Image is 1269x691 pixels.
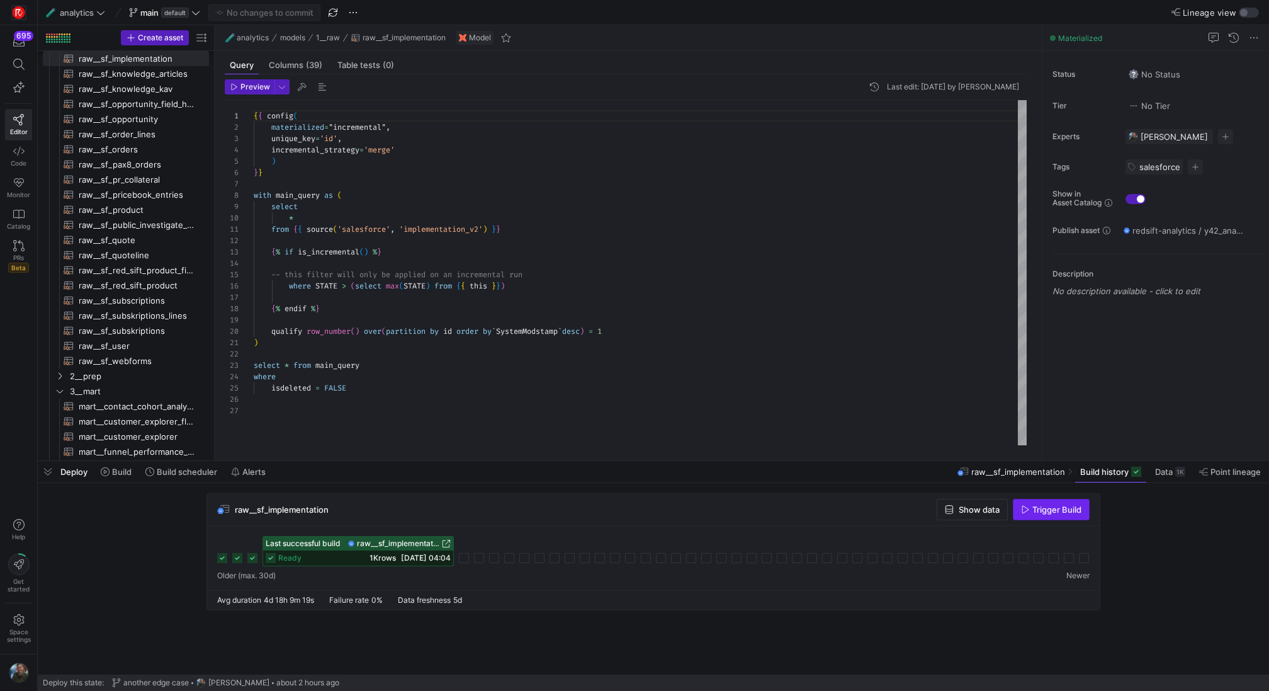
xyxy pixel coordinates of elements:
[43,278,209,293] div: Press SPACE to select this row.
[237,33,269,42] span: analytics
[316,33,340,42] span: 1__raw
[43,232,209,248] div: Press SPACE to select this row.
[597,326,602,336] span: 1
[271,134,315,144] span: unique_key
[887,83,1019,91] div: Last edit: [DATE] by [PERSON_NAME]
[496,281,500,291] span: }
[342,281,346,291] span: >
[43,157,209,172] a: raw__sf_pax8_orders​​​​​​​​​​
[60,8,94,18] span: analytics
[43,96,209,111] div: Press SPACE to select this row.
[398,595,451,605] span: Data freshness
[1125,66,1183,83] button: No statusNo Status
[390,224,395,234] span: ,
[1080,467,1129,477] span: Build history
[377,247,381,257] span: }
[43,263,209,278] a: raw__sf_red_sift_product_field_history​​​​​​​​​​
[43,187,209,202] div: Press SPACE to select this row.
[276,678,339,687] span: about 2 hours ago
[271,202,298,212] span: select
[9,663,29,683] img: https://storage.googleapis.com/y42-prod-data-exchange/images/6IdsliWYEjCj6ExZYNtk9pMT8U8l8YHLguyz...
[225,371,239,382] div: 24
[562,326,580,336] span: desc
[399,224,483,234] span: 'implementation_v2'
[364,247,368,257] span: )
[225,201,239,212] div: 9
[357,539,439,548] span: raw__sf_implementation
[285,304,307,314] span: endif
[1129,101,1139,111] img: No tier
[337,190,342,200] span: (
[276,190,320,200] span: main_query
[225,167,239,178] div: 6
[225,269,239,280] div: 15
[386,326,426,336] span: partition
[225,360,239,371] div: 23
[79,67,195,81] span: raw__sf_knowledge_articles​​​​​​​​​​
[1052,101,1115,110] span: Tier
[43,399,209,414] div: Press SPACE to select this row.
[277,30,308,45] button: models
[43,338,209,353] div: Press SPACE to select this row.
[225,258,239,269] div: 14
[254,190,271,200] span: with
[79,248,195,263] span: raw__sf_quoteline​​​​​​​​​​
[359,145,364,155] span: =
[43,399,209,414] a: mart__contact_cohort_analysis​​​​​​​​​​
[43,202,209,217] a: raw__sf_product​​​​​​​​​​
[225,303,239,314] div: 18
[315,134,320,144] span: =
[383,61,394,69] span: (0)
[1193,461,1266,483] button: Point lineage
[293,224,298,234] span: {
[11,533,26,540] span: Help
[225,326,239,337] div: 20
[483,224,487,234] span: )
[363,33,446,42] span: raw__sf_implementation
[43,111,209,127] div: Press SPACE to select this row.
[399,281,403,291] span: (
[43,66,209,81] div: Press SPACE to select this row.
[1129,101,1170,111] span: No Tier
[95,461,137,483] button: Build
[293,360,311,370] span: from
[351,326,355,336] span: (
[254,111,258,121] span: {
[1132,226,1243,236] span: redsift-analytics / y42_analytics_main / raw__sf_implementation
[79,430,195,444] span: mart__customer_explorer​​​​​​​​​​
[7,191,30,198] span: Monitor
[271,304,276,314] span: {
[43,202,209,217] div: Press SPACE to select this row.
[1052,163,1115,171] span: Tags
[7,222,30,230] span: Catalog
[589,326,593,336] span: =
[43,278,209,293] a: raw__sf_red_sift_product​​​​​​​​​​
[43,217,209,232] div: Press SPACE to select this row.
[225,348,239,360] div: 22
[43,248,209,263] a: raw__sf_quoteline​​​​​​​​​​
[79,233,195,248] span: raw__sf_quote​​​​​​​​​​
[276,304,280,314] span: %
[5,549,32,598] button: Getstarted
[225,33,234,42] span: 🧪
[1120,222,1246,239] button: redsift-analytics / y42_analytics_main / raw__sf_implementation
[337,134,342,144] span: ,
[381,326,386,336] span: (
[307,224,333,234] span: source
[333,224,337,234] span: (
[267,111,293,121] span: config
[43,444,209,459] a: mart__funnel_performance_analysis__monthly_with_forecast​​​​​​​​​​
[43,127,209,142] a: raw__sf_order_lines​​​​​​​​​​
[43,127,209,142] div: Press SPACE to select this row.
[496,326,558,336] span: SystemModstamp
[337,224,390,234] span: 'salesforce'
[79,278,195,293] span: raw__sf_red_sift_product​​​​​​​​​​
[43,157,209,172] div: Press SPACE to select this row.
[225,246,239,258] div: 13
[70,369,207,384] span: 2__prep
[112,467,132,477] span: Build
[79,445,195,459] span: mart__funnel_performance_analysis__monthly_with_forecast​​​​​​​​​​
[43,293,209,308] div: Press SPACE to select this row.
[43,66,209,81] a: raw__sf_knowledge_articles​​​​​​​​​​
[225,156,239,167] div: 5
